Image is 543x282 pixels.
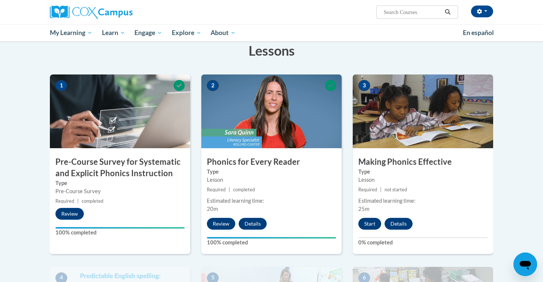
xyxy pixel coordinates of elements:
img: Course Image [353,74,493,148]
label: Type [207,168,336,176]
div: Lesson [207,176,336,184]
label: 0% completed [358,239,488,247]
span: En español [463,29,494,36]
a: Explore [167,24,206,41]
h3: Lessons [50,41,493,60]
button: Details [239,218,267,230]
span: Required [207,187,226,192]
img: Course Image [201,74,342,148]
input: Search Courses [383,8,442,17]
label: Type [55,179,185,187]
h3: Phonics for Every Reader [201,156,342,168]
h3: Pre-Course Survey for Systematic and Explicit Phonics Instruction [50,156,190,179]
span: About [211,28,236,37]
div: Your progress [207,237,336,239]
span: 3 [358,80,370,91]
a: My Learning [45,24,97,41]
label: Type [358,168,488,176]
div: Main menu [39,24,504,41]
span: 20m [207,206,218,212]
span: Learn [102,28,125,37]
button: Details [385,218,413,230]
span: 25m [358,206,369,212]
div: Your progress [55,227,185,229]
span: Engage [134,28,162,37]
a: En español [458,25,499,41]
span: | [229,187,230,192]
div: Pre-Course Survey [55,187,185,195]
a: Learn [97,24,130,41]
div: Lesson [358,176,488,184]
span: My Learning [50,28,92,37]
button: Review [207,218,235,230]
label: 100% completed [55,229,185,237]
a: Engage [130,24,167,41]
img: Cox Campus [50,6,133,19]
span: not started [385,187,407,192]
div: Estimated learning time: [207,197,336,205]
span: | [380,187,382,192]
span: completed [233,187,255,192]
button: Review [55,208,84,220]
span: 2 [207,80,219,91]
iframe: Button to launch messaging window [513,253,537,276]
span: 1 [55,80,67,91]
button: Start [358,218,381,230]
img: Course Image [50,74,190,148]
div: Estimated learning time: [358,197,488,205]
button: Search [442,8,453,17]
span: Required [358,187,377,192]
h3: Making Phonics Effective [353,156,493,168]
span: Explore [172,28,201,37]
span: | [77,198,79,204]
a: About [206,24,241,41]
span: Required [55,198,74,204]
a: Cox Campus [50,6,190,19]
span: completed [82,198,103,204]
label: 100% completed [207,239,336,247]
button: Account Settings [471,6,493,17]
